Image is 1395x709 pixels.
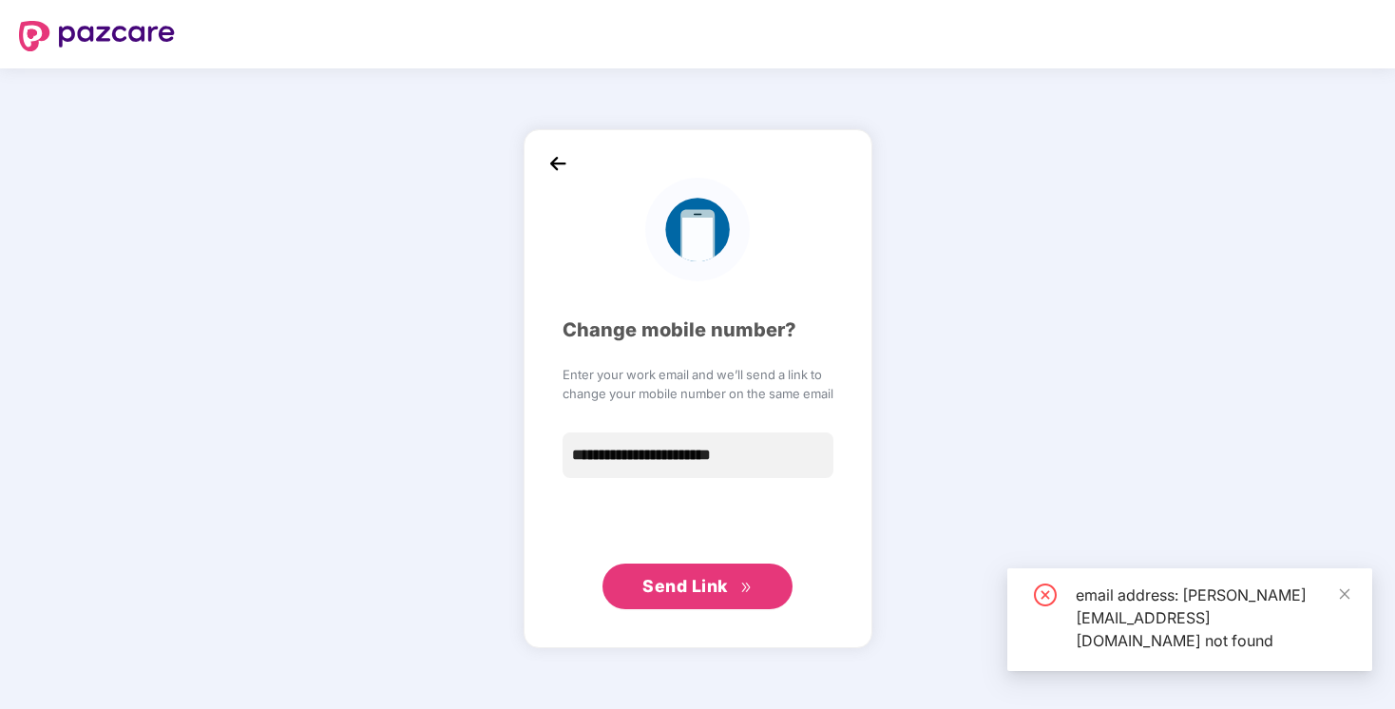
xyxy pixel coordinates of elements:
[563,316,833,345] div: Change mobile number?
[1034,584,1057,606] span: close-circle
[602,564,793,609] button: Send Linkdouble-right
[1338,587,1351,601] span: close
[645,178,749,281] img: logo
[1076,584,1349,652] div: email address: [PERSON_NAME][EMAIL_ADDRESS][DOMAIN_NAME] not found
[642,576,728,596] span: Send Link
[563,384,833,403] span: change your mobile number on the same email
[740,582,753,594] span: double-right
[563,365,833,384] span: Enter your work email and we’ll send a link to
[544,149,572,178] img: back_icon
[19,21,175,51] img: logo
